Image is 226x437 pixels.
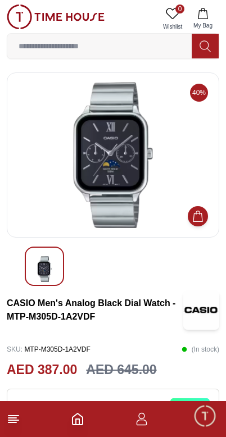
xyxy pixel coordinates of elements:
[182,341,219,358] p: ( In stock )
[86,360,156,380] h3: AED 645.00
[193,404,218,429] div: Chat Widget
[7,4,105,29] img: ...
[159,22,187,31] span: Wishlist
[189,21,217,30] span: My Bag
[188,206,208,226] button: Add to Cart
[183,290,219,330] img: CASIO Men's Analog Black Dial Watch - MTP-M305D-1A2VDF
[16,82,210,228] img: CASIO Men's Analog Black Dial Watch - MTP-M305D-1A2VDF
[34,256,55,282] img: CASIO Men's Analog Black Dial Watch - MTP-M305D-1A2VDF
[71,412,84,426] a: Home
[187,4,219,33] button: My Bag
[7,341,91,358] p: MTP-M305D-1A2VDF
[175,4,184,13] span: 0
[7,345,22,353] span: SKU :
[190,84,208,102] span: 40%
[7,360,77,380] h2: AED 387.00
[159,4,187,33] a: 0Wishlist
[7,297,183,324] h3: CASIO Men's Analog Black Dial Watch - MTP-M305D-1A2VDF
